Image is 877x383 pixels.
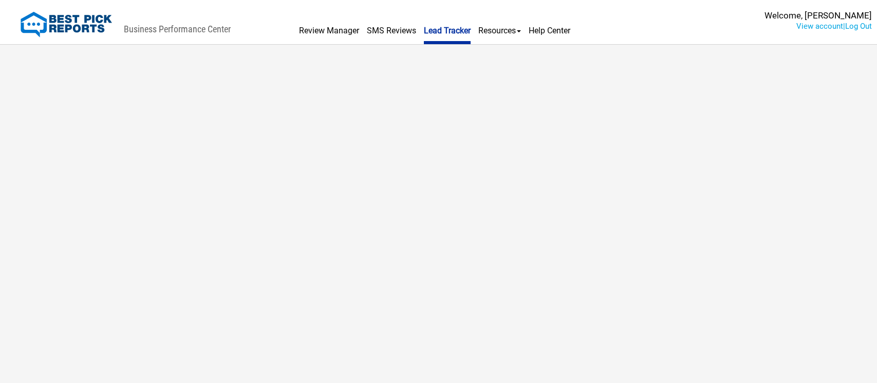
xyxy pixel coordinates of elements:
div: | [764,21,872,32]
a: Review Manager [299,8,359,41]
a: View account [796,22,843,31]
div: Welcome, [PERSON_NAME] [764,10,872,21]
img: Best Pick Reports Logo [21,12,112,37]
a: SMS Reviews [367,8,416,41]
a: Lead Tracker [424,8,471,44]
a: Help Center [529,8,570,41]
a: Log Out [845,22,872,31]
a: Resources [478,8,521,41]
